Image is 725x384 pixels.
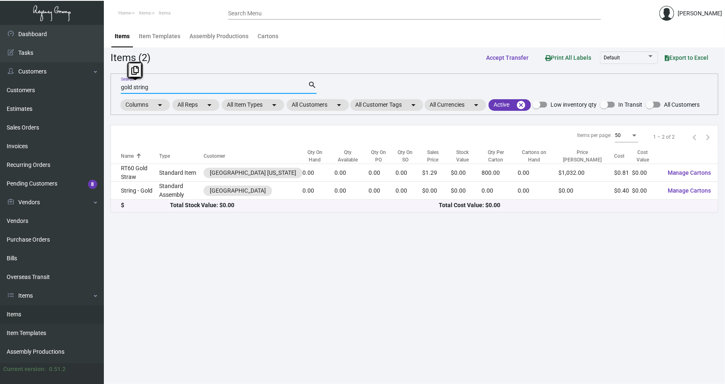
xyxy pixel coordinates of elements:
[396,182,422,200] td: 0.00
[558,164,614,182] td: $1,032.00
[334,149,361,164] div: Qty Available
[302,164,334,182] td: 0.00
[661,165,718,180] button: Manage Cartons
[369,149,388,164] div: Qty On PO
[159,152,170,160] div: Type
[665,54,708,61] span: Export to Excel
[49,365,66,374] div: 0.51.2
[155,100,165,110] mat-icon: arrow_drop_down
[408,100,418,110] mat-icon: arrow_drop_down
[678,9,722,18] div: [PERSON_NAME]
[558,149,614,164] div: Price [PERSON_NAME]
[577,132,612,139] div: Items per page:
[471,100,481,110] mat-icon: arrow_drop_down
[661,183,718,198] button: Manage Cartons
[396,164,422,182] td: 0.00
[439,201,708,210] div: Total Cost Value: $0.00
[189,32,248,41] div: Assembly Productions
[614,182,632,200] td: $0.40
[518,182,558,200] td: 0.00
[518,149,558,164] div: Cartons on Hand
[632,182,661,200] td: $0.00
[632,149,661,164] div: Cost Value
[159,182,204,200] td: Standard Assembly
[632,149,654,164] div: Cost Value
[210,169,296,177] div: [GEOGRAPHIC_DATA] [US_STATE]
[451,164,482,182] td: $0.00
[350,99,423,111] mat-chip: All Customer Tags
[131,66,139,75] i: Copy
[422,164,451,182] td: $1.29
[614,152,624,160] div: Cost
[479,50,535,65] button: Accept Transfer
[551,100,597,110] span: Low inventory qty
[222,99,284,111] mat-chip: All Item Types
[302,149,327,164] div: Qty On Hand
[302,149,334,164] div: Qty On Hand
[115,32,130,41] div: Items
[3,365,46,374] div: Current version:
[482,182,518,200] td: 0.00
[658,50,715,65] button: Export to Excel
[369,182,396,200] td: 0.00
[369,164,396,182] td: 0.00
[111,50,150,65] div: Items (2)
[538,50,598,65] button: Print All Labels
[334,164,369,182] td: 0.00
[334,100,344,110] mat-icon: arrow_drop_down
[482,149,510,164] div: Qty Per Carton
[121,152,159,160] div: Name
[422,149,443,164] div: Sales Price
[558,149,607,164] div: Price [PERSON_NAME]
[558,182,614,200] td: $0.00
[489,99,531,111] mat-chip: Active
[482,149,518,164] div: Qty Per Carton
[664,100,700,110] span: All Customers
[659,6,674,21] img: admin@bootstrapmaster.com
[159,164,204,182] td: Standard Item
[204,149,302,164] th: Customer
[334,182,369,200] td: 0.00
[159,152,204,160] div: Type
[258,32,278,41] div: Cartons
[269,100,279,110] mat-icon: arrow_drop_down
[159,10,171,16] span: Items
[308,80,317,90] mat-icon: search
[604,55,620,61] span: Default
[451,149,474,164] div: Stock Value
[139,32,180,41] div: Item Templates
[287,99,349,111] mat-chip: All Customers
[632,164,661,182] td: $0.00
[422,149,451,164] div: Sales Price
[688,130,701,144] button: Previous page
[518,164,558,182] td: 0.00
[653,133,675,141] div: 1 – 2 of 2
[118,10,131,16] span: Home
[369,149,396,164] div: Qty On PO
[204,100,214,110] mat-icon: arrow_drop_down
[518,149,551,164] div: Cartons on Hand
[334,149,369,164] div: Qty Available
[545,54,591,61] span: Print All Labels
[170,201,439,210] div: Total Stock Value: $0.00
[121,152,134,160] div: Name
[139,10,151,16] span: Items
[482,164,518,182] td: 800.00
[516,100,526,110] mat-icon: cancel
[615,132,621,138] span: 50
[668,187,711,194] span: Manage Cartons
[668,169,711,176] span: Manage Cartons
[451,149,482,164] div: Stock Value
[614,152,632,160] div: Cost
[701,130,715,144] button: Next page
[396,149,422,164] div: Qty On SO
[120,99,170,111] mat-chip: Columns
[422,182,451,200] td: $0.00
[486,54,528,61] span: Accept Transfer
[615,133,638,139] mat-select: Items per page:
[614,164,632,182] td: $0.81
[396,149,415,164] div: Qty On SO
[451,182,482,200] td: $0.00
[111,182,159,200] td: String - Gold
[210,186,266,195] div: [GEOGRAPHIC_DATA]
